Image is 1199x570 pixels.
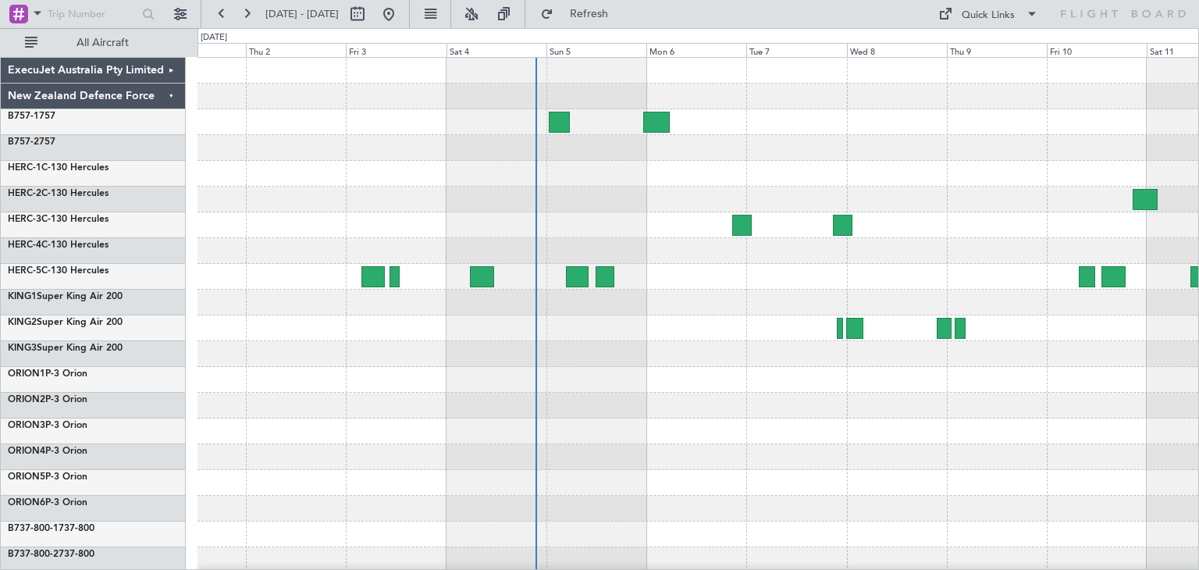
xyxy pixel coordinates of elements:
span: ORION5 [8,472,45,482]
span: ORION2 [8,395,45,404]
button: Quick Links [930,2,1046,27]
span: KING1 [8,292,37,301]
span: ORION6 [8,498,45,508]
input: Trip Number [48,2,137,26]
span: B737-800-1 [8,524,59,533]
span: All Aircraft [41,37,165,48]
span: Refresh [557,9,622,20]
div: Fri 3 [346,43,446,57]
a: ORION4P-3 Orion [8,447,87,456]
a: B737-800-1737-800 [8,524,94,533]
span: [DATE] - [DATE] [265,7,339,21]
a: HERC-2C-130 Hercules [8,189,109,198]
div: Sun 5 [546,43,646,57]
div: Fri 10 [1047,43,1147,57]
a: HERC-1C-130 Hercules [8,163,109,173]
div: Sat 4 [447,43,546,57]
span: ORION4 [8,447,45,456]
div: Wed 8 [847,43,947,57]
a: ORION5P-3 Orion [8,472,87,482]
a: HERC-4C-130 Hercules [8,240,109,250]
a: KING2Super King Air 200 [8,318,123,327]
button: Refresh [533,2,627,27]
div: Thu 9 [947,43,1047,57]
span: ORION1 [8,369,45,379]
a: KING3Super King Air 200 [8,344,123,353]
div: Thu 2 [246,43,346,57]
div: [DATE] [201,31,227,45]
a: ORION3P-3 Orion [8,421,87,430]
span: ORION3 [8,421,45,430]
a: HERC-3C-130 Hercules [8,215,109,224]
span: KING2 [8,318,37,327]
a: ORION2P-3 Orion [8,395,87,404]
span: B737-800-2 [8,550,59,559]
span: HERC-5 [8,266,41,276]
a: KING1Super King Air 200 [8,292,123,301]
span: B757-1 [8,112,39,121]
span: B757-2 [8,137,39,147]
a: B757-2757 [8,137,55,147]
a: B737-800-2737-800 [8,550,94,559]
span: KING3 [8,344,37,353]
button: All Aircraft [17,30,169,55]
div: Tue 7 [746,43,846,57]
div: Quick Links [962,8,1015,23]
span: HERC-2 [8,189,41,198]
a: ORION1P-3 Orion [8,369,87,379]
span: HERC-3 [8,215,41,224]
a: B757-1757 [8,112,55,121]
span: HERC-4 [8,240,41,250]
div: Mon 6 [646,43,746,57]
span: HERC-1 [8,163,41,173]
a: ORION6P-3 Orion [8,498,87,508]
a: HERC-5C-130 Hercules [8,266,109,276]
